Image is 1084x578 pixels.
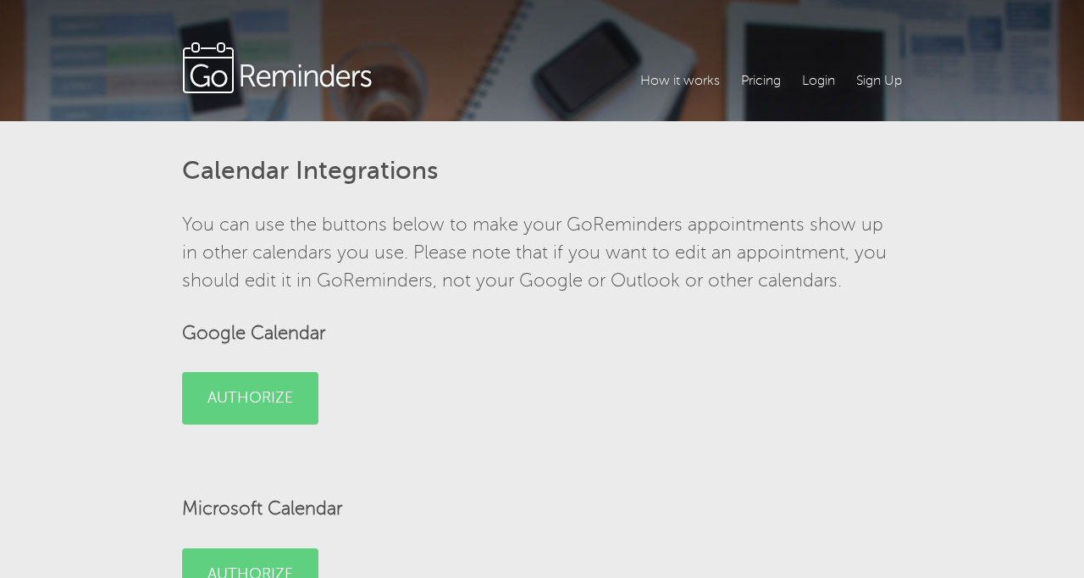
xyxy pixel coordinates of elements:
[182,372,318,425] a: Authorize
[856,70,902,91] a: Sign Up
[802,70,835,91] a: Login
[640,70,720,91] a: How it works
[741,70,781,91] a: Pricing
[182,320,902,347] h4: Google Calendar
[182,495,902,523] h4: Microsoft Calendar
[182,211,902,295] p: You can use the buttons below to make your GoReminders appointments show up in other calendars yo...
[182,155,902,186] h3: Calendar Integrations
